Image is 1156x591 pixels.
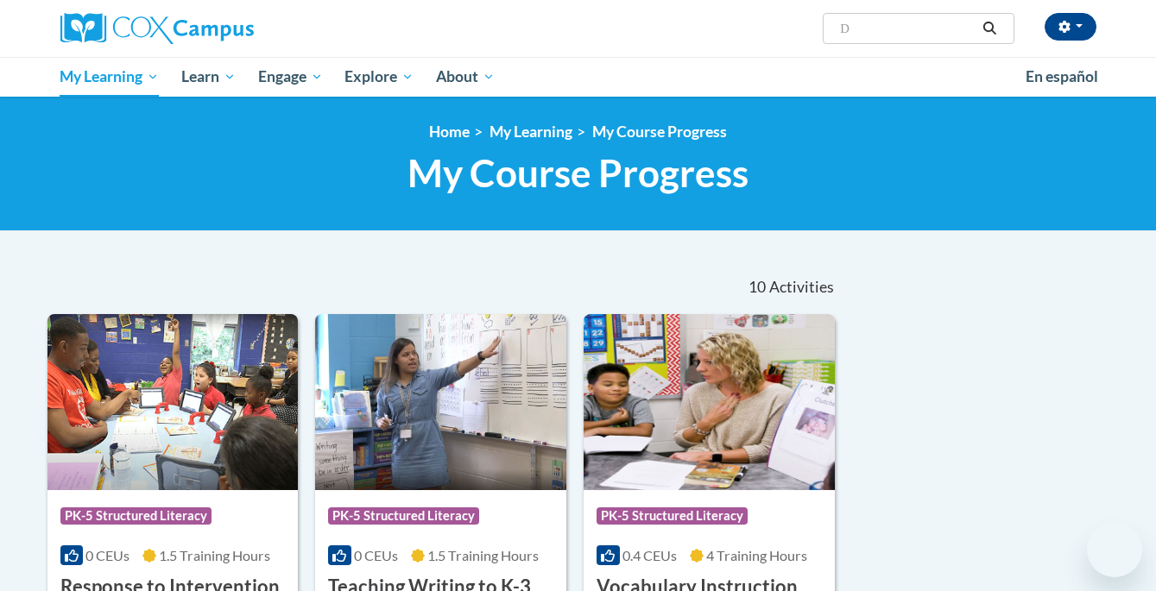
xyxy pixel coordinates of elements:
span: En español [1026,67,1098,85]
a: Cox Campus [60,13,388,44]
a: Explore [333,57,425,97]
span: 4 Training Hours [706,547,807,563]
span: Explore [344,66,414,87]
span: My Learning [60,66,159,87]
span: PK-5 Structured Literacy [597,507,748,525]
span: 0 CEUs [354,547,398,563]
a: My Learning [490,123,572,141]
iframe: Button to launch messaging window [1087,522,1142,577]
span: My Course Progress [407,150,749,196]
a: About [425,57,506,97]
img: Cox Campus [60,13,254,44]
span: Activities [769,278,834,297]
span: Learn [181,66,236,87]
a: Home [429,123,470,141]
a: En español [1014,59,1109,95]
a: My Course Progress [592,123,727,141]
span: PK-5 Structured Literacy [60,507,212,525]
span: 0 CEUs [85,547,129,563]
span: Engage [258,66,323,87]
a: My Learning [49,57,171,97]
button: Account Settings [1045,13,1096,41]
a: Learn [170,57,247,97]
img: Course Logo [47,314,299,490]
img: Course Logo [315,314,566,490]
img: Course Logo [584,314,835,490]
span: 0.4 CEUs [622,547,677,563]
a: Engage [247,57,334,97]
span: 1.5 Training Hours [427,547,539,563]
span: 1.5 Training Hours [159,547,270,563]
span: 10 [749,278,766,297]
span: PK-5 Structured Literacy [328,507,479,525]
span: About [436,66,495,87]
div: Main menu [35,57,1122,97]
input: Search Courses [838,18,976,39]
button: Search [976,18,1002,39]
